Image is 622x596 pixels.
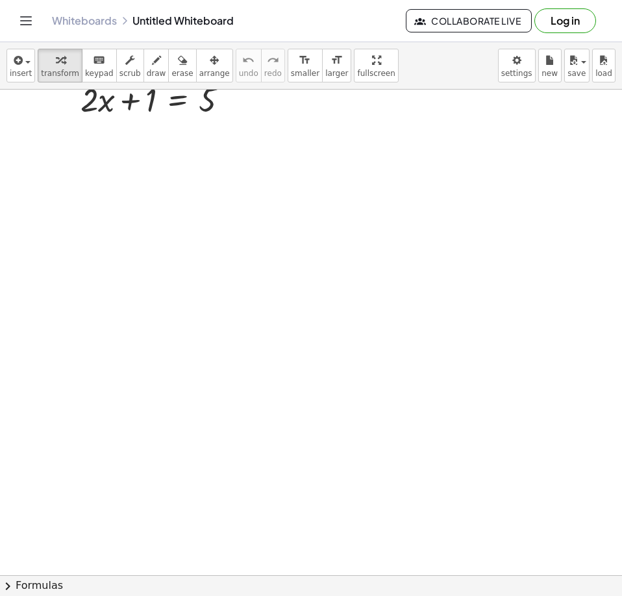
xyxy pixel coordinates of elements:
button: Collaborate Live [406,9,532,32]
button: insert [6,49,35,82]
span: draw [147,69,166,78]
span: smaller [291,69,319,78]
span: larger [325,69,348,78]
button: transform [38,49,82,82]
button: save [564,49,590,82]
i: format_size [330,53,343,68]
span: Collaborate Live [417,15,521,27]
span: undo [239,69,258,78]
span: new [541,69,558,78]
button: Toggle navigation [16,10,36,31]
button: scrub [116,49,144,82]
span: redo [264,69,282,78]
i: redo [267,53,279,68]
button: load [592,49,616,82]
span: erase [171,69,193,78]
button: keyboardkeypad [82,49,117,82]
span: keypad [85,69,114,78]
button: settings [498,49,536,82]
span: fullscreen [357,69,395,78]
button: Log in [534,8,596,33]
span: settings [501,69,532,78]
i: keyboard [93,53,105,68]
span: load [595,69,612,78]
span: save [567,69,586,78]
button: format_sizesmaller [288,49,323,82]
span: arrange [199,69,230,78]
button: erase [168,49,196,82]
button: redoredo [261,49,285,82]
button: draw [143,49,169,82]
span: scrub [119,69,141,78]
span: insert [10,69,32,78]
i: format_size [299,53,311,68]
button: arrange [196,49,233,82]
i: undo [242,53,255,68]
a: Whiteboards [52,14,117,27]
button: format_sizelarger [322,49,351,82]
span: transform [41,69,79,78]
button: fullscreen [354,49,398,82]
button: undoundo [236,49,262,82]
button: new [538,49,562,82]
